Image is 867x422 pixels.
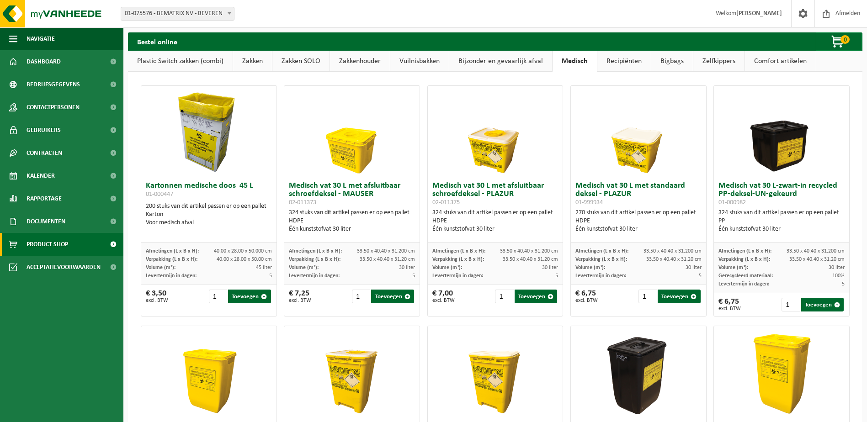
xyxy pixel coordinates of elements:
div: € 6,75 [718,298,741,311]
a: Medisch [553,51,597,72]
span: 5 [842,281,845,287]
span: 01-075576 - BEMATRIX NV - BEVEREN [121,7,234,20]
span: Bedrijfsgegevens [27,73,80,96]
div: 270 stuks van dit artikel passen er op een pallet [575,209,702,233]
img: 02-011375 [449,86,541,177]
span: Afmetingen (L x B x H): [146,248,199,254]
a: Plastic Switch zakken (combi) [128,51,233,72]
strong: [PERSON_NAME] [736,10,782,17]
span: 01-000982 [718,199,746,206]
button: Toevoegen [658,290,700,303]
div: Voor medisch afval [146,219,272,227]
img: 01-999934 [593,86,684,177]
span: 01-000447 [146,191,173,198]
span: Verpakking (L x B x H): [289,257,340,262]
h3: Kartonnen medische doos 45 L [146,182,272,200]
span: 40.00 x 28.00 x 50.000 cm [214,248,272,254]
span: 30 liter [686,265,702,270]
span: Product Shop [27,233,68,256]
img: 01-000982 [736,86,827,177]
img: 02-011378 [163,326,255,417]
span: 33.50 x 40.40 x 31.200 cm [644,248,702,254]
span: Verpakking (L x B x H): [718,257,770,262]
span: excl. BTW [289,298,311,303]
h3: Medisch vat 30 L-zwart-in recycled PP-deksel-UN-gekeurd [718,182,845,206]
span: Gerecycleerd materiaal: [718,273,773,279]
div: HDPE [432,217,558,225]
span: excl. BTW [146,298,168,303]
span: 5 [412,273,415,279]
span: 5 [699,273,702,279]
span: 01-999934 [575,199,603,206]
img: 02-011376 [736,326,827,417]
div: € 7,00 [432,290,455,303]
span: Afmetingen (L x B x H): [432,248,485,254]
div: Één kunststofvat 30 liter [575,225,702,233]
span: Gebruikers [27,119,61,142]
div: € 7,25 [289,290,311,303]
h3: Medisch vat 30 L met afsluitbaar schroefdeksel - PLAZUR [432,182,558,206]
div: 324 stuks van dit artikel passen er op een pallet [289,209,415,233]
span: Afmetingen (L x B x H): [575,248,628,254]
span: 02-011373 [289,199,316,206]
span: excl. BTW [575,298,598,303]
div: PP [718,217,845,225]
span: Volume (m³): [146,265,176,270]
a: Vuilnisbakken [390,51,449,72]
div: Één kunststofvat 30 liter [289,225,415,233]
img: 01-000979 [593,326,684,417]
span: 02-011375 [432,199,460,206]
span: 5 [555,273,558,279]
input: 1 [495,290,513,303]
span: 30 liter [399,265,415,270]
span: excl. BTW [718,306,741,311]
img: 01-999935 [449,326,541,417]
span: 33.50 x 40.40 x 31.200 cm [357,248,415,254]
span: Volume (m³): [575,265,605,270]
div: Één kunststofvat 30 liter [718,225,845,233]
span: Dashboard [27,50,61,73]
span: Documenten [27,210,65,233]
h3: Medisch vat 30 L met afsluitbaar schroefdeksel - MAUSER [289,182,415,206]
h2: Bestel online [128,32,186,50]
span: Verpakking (L x B x H): [146,257,197,262]
span: 33.50 x 40.40 x 31.20 cm [789,257,845,262]
div: 324 stuks van dit artikel passen er op een pallet [718,209,845,233]
span: 33.50 x 40.40 x 31.20 cm [360,257,415,262]
span: 30 liter [829,265,845,270]
span: 45 liter [256,265,272,270]
span: Verpakking (L x B x H): [432,257,484,262]
a: Recipiënten [597,51,651,72]
span: Levertermijn in dagen: [718,281,769,287]
span: Levertermijn in dagen: [432,273,483,279]
div: 324 stuks van dit artikel passen er op een pallet [432,209,558,233]
span: Volume (m³): [289,265,319,270]
button: Toevoegen [801,298,844,311]
a: Zakkenhouder [330,51,390,72]
input: 1 [638,290,657,303]
span: 30 liter [542,265,558,270]
span: 100% [832,273,845,279]
span: Contracten [27,142,62,164]
span: 40.00 x 28.00 x 50.00 cm [217,257,272,262]
span: 5 [269,273,272,279]
span: Afmetingen (L x B x H): [718,248,771,254]
a: Zakken [233,51,272,72]
div: Karton [146,211,272,219]
span: 33.50 x 40.40 x 31.200 cm [500,248,558,254]
span: Levertermijn in dagen: [146,273,197,279]
button: Toevoegen [515,290,557,303]
a: Comfort artikelen [745,51,816,72]
img: 02-011377 [306,326,398,417]
span: 01-075576 - BEMATRIX NV - BEVEREN [121,7,234,21]
div: HDPE [289,217,415,225]
span: excl. BTW [432,298,455,303]
div: Één kunststofvat 30 liter [432,225,558,233]
span: Afmetingen (L x B x H): [289,248,342,254]
span: 33.50 x 40.40 x 31.200 cm [787,248,845,254]
button: Toevoegen [228,290,271,303]
button: Toevoegen [371,290,414,303]
img: 01-000447 [163,86,255,177]
input: 1 [782,298,800,311]
span: Kalender [27,164,55,187]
